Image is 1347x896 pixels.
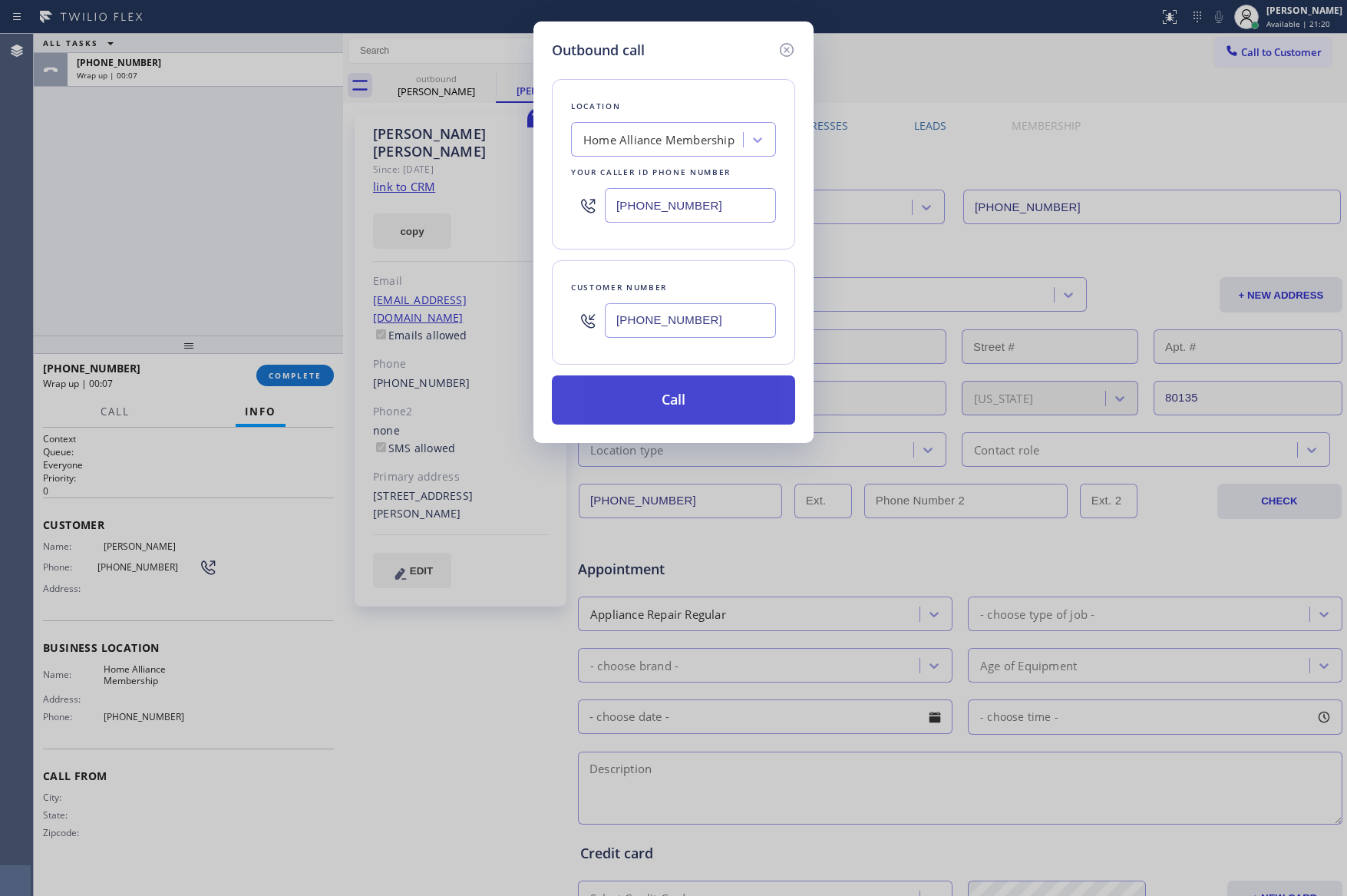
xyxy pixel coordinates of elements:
input: (123) 456-7890 [605,188,776,223]
div: Customer number [571,279,776,296]
input: (123) 456-7890 [605,303,776,338]
h5: Outbound call [552,40,645,61]
div: Home Alliance Membership [583,131,735,149]
div: Your caller id phone number [571,164,776,180]
div: Location [571,98,776,114]
button: Call [552,375,795,425]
